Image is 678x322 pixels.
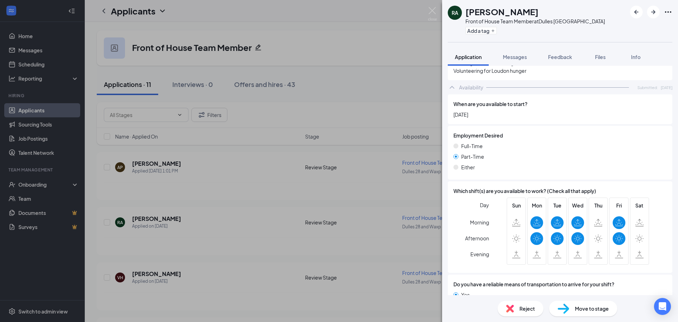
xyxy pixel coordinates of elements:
[613,201,625,209] span: Fri
[592,201,605,209] span: Thu
[480,201,489,209] span: Day
[510,201,523,209] span: Sun
[453,100,528,108] span: When are you available to start?
[470,248,489,260] span: Evening
[595,54,606,60] span: Files
[551,201,564,209] span: Tue
[661,84,672,90] span: [DATE]
[548,54,572,60] span: Feedback
[465,6,539,18] h1: [PERSON_NAME]
[465,27,497,34] button: PlusAdd a tag
[571,201,584,209] span: Wed
[453,59,667,75] span: Working at falcons landing Volunteering for Loudon hunger
[465,232,489,245] span: Afternoon
[461,142,483,150] span: Full-Time
[503,54,527,60] span: Messages
[637,84,658,90] span: Submitted:
[459,84,483,91] div: Availability
[630,6,643,18] button: ArrowLeftNew
[448,83,456,92] svg: ChevronUp
[664,8,672,16] svg: Ellipses
[649,8,658,16] svg: ArrowRight
[491,29,495,33] svg: Plus
[455,54,482,60] span: Application
[453,131,503,139] span: Employment Desired
[461,291,470,299] span: Yes
[631,54,641,60] span: Info
[453,280,614,288] span: Do you have a reliable means of transportation to arrive for your shift?
[453,187,596,195] span: Which shift(s) are you available to work? (Check all that apply)
[453,111,667,118] span: [DATE]
[530,201,543,209] span: Mon
[465,18,605,25] div: Front of House Team Member at Dulles [GEOGRAPHIC_DATA]
[632,8,641,16] svg: ArrowLeftNew
[461,163,475,171] span: Either
[519,305,535,312] span: Reject
[633,201,646,209] span: Sat
[452,9,458,16] div: RA
[647,6,660,18] button: ArrowRight
[654,298,671,315] div: Open Intercom Messenger
[461,153,484,160] span: Part-Time
[575,305,609,312] span: Move to stage
[470,216,489,229] span: Morning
